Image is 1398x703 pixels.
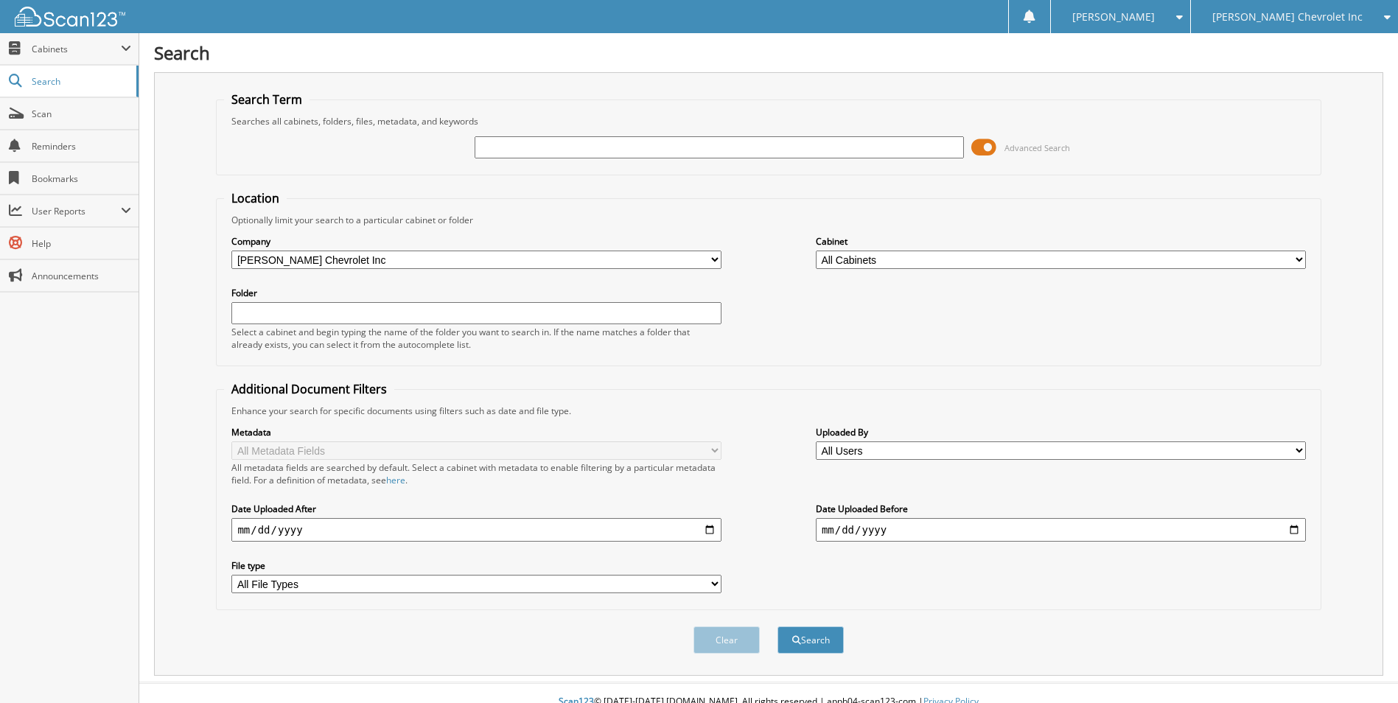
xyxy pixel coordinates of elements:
[777,626,844,654] button: Search
[231,461,721,486] div: All metadata fields are searched by default. Select a cabinet with metadata to enable filtering b...
[32,75,129,88] span: Search
[231,503,721,515] label: Date Uploaded After
[15,7,125,27] img: scan123-logo-white.svg
[231,326,721,351] div: Select a cabinet and begin typing the name of the folder you want to search in. If the name match...
[224,91,310,108] legend: Search Term
[224,405,1313,417] div: Enhance your search for specific documents using filters such as date and file type.
[231,287,721,299] label: Folder
[1004,142,1070,153] span: Advanced Search
[693,626,760,654] button: Clear
[32,43,121,55] span: Cabinets
[224,214,1313,226] div: Optionally limit your search to a particular cabinet or folder
[231,518,721,542] input: start
[32,172,131,185] span: Bookmarks
[32,140,131,153] span: Reminders
[1072,13,1155,21] span: [PERSON_NAME]
[816,235,1306,248] label: Cabinet
[816,518,1306,542] input: end
[224,190,287,206] legend: Location
[224,381,394,397] legend: Additional Document Filters
[154,41,1383,65] h1: Search
[386,474,405,486] a: here
[231,426,721,438] label: Metadata
[231,235,721,248] label: Company
[816,426,1306,438] label: Uploaded By
[32,108,131,120] span: Scan
[816,503,1306,515] label: Date Uploaded Before
[1212,13,1363,21] span: [PERSON_NAME] Chevrolet Inc
[32,237,131,250] span: Help
[224,115,1313,127] div: Searches all cabinets, folders, files, metadata, and keywords
[32,270,131,282] span: Announcements
[32,205,121,217] span: User Reports
[231,559,721,572] label: File type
